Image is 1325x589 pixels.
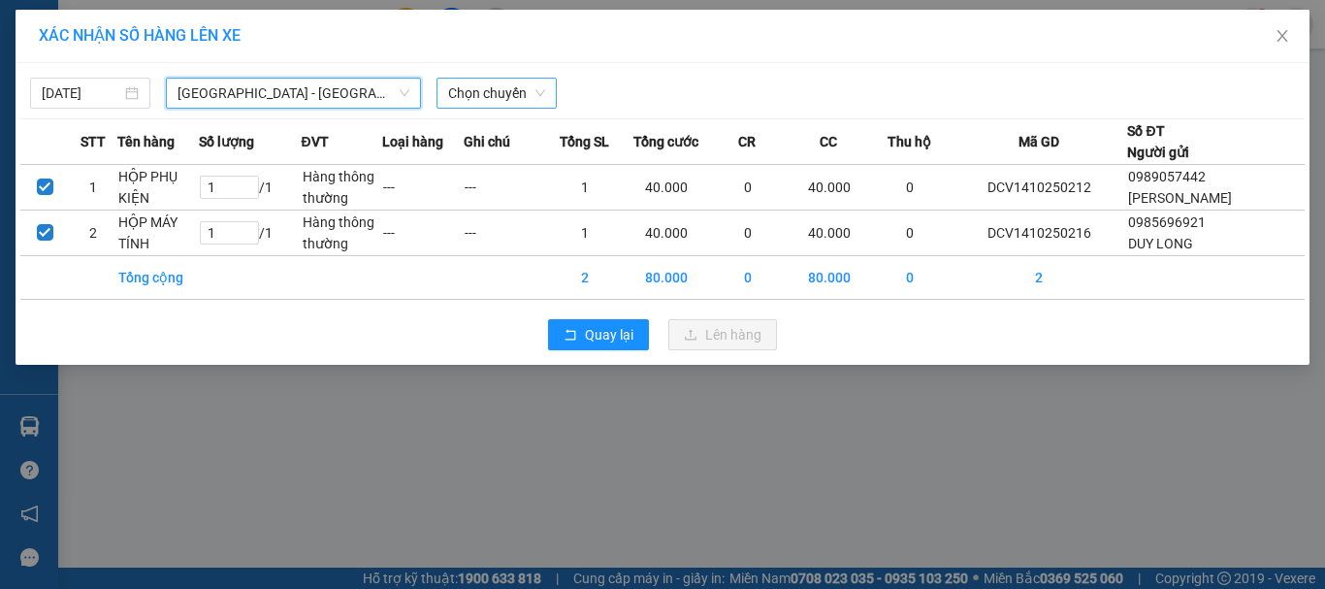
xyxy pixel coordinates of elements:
[69,211,117,256] td: 2
[199,165,301,211] td: / 1
[199,211,301,256] td: / 1
[1018,131,1059,152] span: Mã GD
[789,165,870,211] td: 40.000
[789,256,870,300] td: 80.000
[545,256,627,300] td: 2
[869,256,951,300] td: 0
[626,165,707,211] td: 40.000
[1275,28,1290,44] span: close
[382,211,464,256] td: ---
[668,319,777,350] button: uploadLên hàng
[199,131,254,152] span: Số lượng
[545,211,627,256] td: 1
[382,165,464,211] td: ---
[789,211,870,256] td: 40.000
[951,165,1127,211] td: DCV1410250212
[951,211,1127,256] td: DCV1410250216
[69,165,117,211] td: 1
[707,165,789,211] td: 0
[738,131,756,152] span: CR
[1128,214,1206,230] span: 0985696921
[464,131,510,152] span: Ghi chú
[1255,10,1309,64] button: Close
[1127,120,1189,163] div: Số ĐT Người gửi
[81,131,106,152] span: STT
[136,33,400,53] strong: CÔNG TY TNHH VĨNH QUANG
[888,131,931,152] span: Thu hộ
[545,165,627,211] td: 1
[560,131,609,152] span: Tổng SL
[181,100,353,118] strong: : [DOMAIN_NAME]
[39,26,241,45] span: XÁC NHẬN SỐ HÀNG LÊN XE
[189,57,346,78] strong: PHIẾU GỬI HÀNG
[181,103,227,117] span: Website
[205,82,331,96] strong: Hotline : 0889 23 23 23
[951,256,1127,300] td: 2
[869,165,951,211] td: 0
[633,131,698,152] span: Tổng cước
[382,131,443,152] span: Loại hàng
[626,256,707,300] td: 80.000
[302,165,383,211] td: Hàng thông thường
[548,319,649,350] button: rollbackQuay lại
[464,211,545,256] td: ---
[117,256,199,300] td: Tổng cộng
[117,131,175,152] span: Tên hàng
[707,211,789,256] td: 0
[626,211,707,256] td: 40.000
[564,328,577,344] span: rollback
[178,79,409,108] span: Hà Nội - Thanh Hóa
[707,256,789,300] td: 0
[117,165,199,211] td: HỘP PHỤ KIỆN
[399,87,410,99] span: down
[1128,236,1193,251] span: DUY LONG
[820,131,837,152] span: CC
[464,165,545,211] td: ---
[302,131,329,152] span: ĐVT
[1128,169,1206,184] span: 0989057442
[302,211,383,256] td: Hàng thông thường
[585,324,633,345] span: Quay lại
[17,30,109,121] img: logo
[448,79,545,108] span: Chọn chuyến
[869,211,951,256] td: 0
[1128,190,1232,206] span: [PERSON_NAME]
[42,82,121,104] input: 14/10/2025
[117,211,199,256] td: HỘP MÁY TÍNH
